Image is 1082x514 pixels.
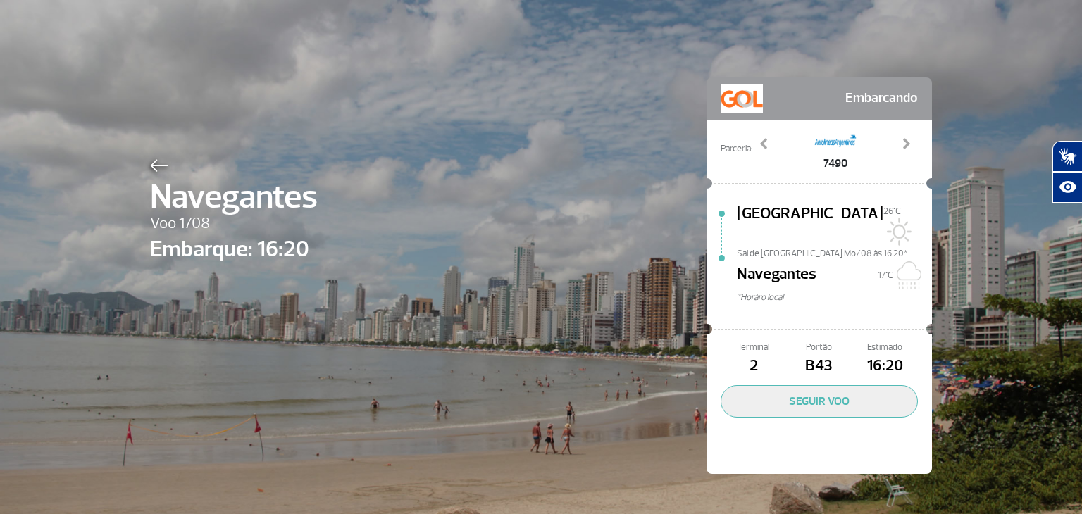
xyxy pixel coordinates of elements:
span: Embarque: 16:20 [150,232,318,266]
span: Sai de [GEOGRAPHIC_DATA] Mo/08 às 16:20* [737,247,932,257]
span: *Horáro local [737,291,932,304]
span: 7490 [814,155,857,172]
button: Abrir recursos assistivos. [1052,172,1082,203]
img: Sol [883,218,912,246]
span: Portão [786,341,852,354]
span: 16:20 [852,354,918,378]
img: Nublado [893,261,921,289]
button: SEGUIR VOO [721,385,918,418]
button: Abrir tradutor de língua de sinais. [1052,141,1082,172]
span: 2 [721,354,786,378]
span: Navegantes [737,263,816,291]
span: Terminal [721,341,786,354]
span: 26°C [883,206,901,217]
span: Embarcando [845,84,918,113]
span: [GEOGRAPHIC_DATA] [737,202,883,247]
span: Voo 1708 [150,212,318,236]
span: 17°C [878,270,893,281]
span: Parceria: [721,142,752,156]
span: Estimado [852,341,918,354]
span: B43 [786,354,852,378]
span: Navegantes [150,172,318,222]
div: Plugin de acessibilidade da Hand Talk. [1052,141,1082,203]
